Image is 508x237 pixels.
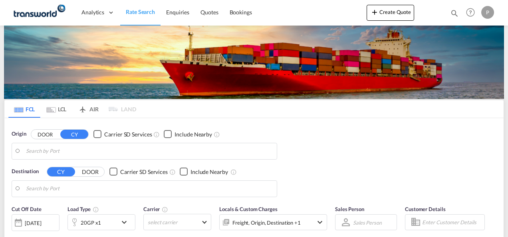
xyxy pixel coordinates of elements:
[60,130,88,139] button: CY
[81,8,104,16] span: Analytics
[352,217,383,228] md-select: Sales Person
[8,100,40,118] md-tab-item: FCL
[315,217,325,227] md-icon: icon-chevron-down
[12,214,60,231] div: [DATE]
[219,214,327,230] div: Freight Origin Destination Factory Stuffingicon-chevron-down
[214,131,220,138] md-icon: Unchecked: Ignores neighbouring ports when fetching rates.Checked : Includes neighbouring ports w...
[40,100,72,118] md-tab-item: LCL
[76,167,104,176] button: DOOR
[26,145,273,157] input: Search by Port
[12,206,42,212] span: Cut Off Date
[230,9,252,16] span: Bookings
[175,130,212,138] div: Include Nearby
[370,7,379,17] md-icon: icon-plus 400-fg
[72,100,104,118] md-tab-item: AIR
[120,168,168,176] div: Carrier SD Services
[31,130,59,139] button: DOOR
[47,167,75,176] button: CY
[230,169,237,175] md-icon: Unchecked: Ignores neighbouring ports when fetching rates.Checked : Includes neighbouring ports w...
[8,100,136,118] md-pagination-wrapper: Use the left and right arrow keys to navigate between tabs
[335,206,364,212] span: Sales Person
[67,214,135,230] div: 20GP x1icon-chevron-down
[481,6,494,19] div: P
[143,206,168,212] span: Carrier
[180,168,228,176] md-checkbox: Checkbox No Ink
[164,130,212,138] md-checkbox: Checkbox No Ink
[464,6,481,20] div: Help
[93,130,152,138] md-checkbox: Checkbox No Ink
[190,168,228,176] div: Include Nearby
[81,217,101,228] div: 20GP x1
[232,217,301,228] div: Freight Origin Destination Factory Stuffing
[169,169,176,175] md-icon: Unchecked: Search for CY (Container Yard) services for all selected carriers.Checked : Search for...
[104,130,152,138] div: Carrier SD Services
[405,206,445,212] span: Customer Details
[26,183,273,195] input: Search by Port
[153,131,160,138] md-icon: Unchecked: Search for CY (Container Yard) services for all selected carriers.Checked : Search for...
[162,206,168,213] md-icon: The selected Trucker/Carrierwill be displayed in the rate results If the rates are from another f...
[25,219,41,227] div: [DATE]
[200,9,218,16] span: Quotes
[12,168,39,176] span: Destination
[450,9,459,21] div: icon-magnify
[219,206,278,212] span: Locals & Custom Charges
[166,9,189,16] span: Enquiries
[109,168,168,176] md-checkbox: Checkbox No Ink
[422,216,482,228] input: Enter Customer Details
[450,9,459,18] md-icon: icon-magnify
[78,105,87,111] md-icon: icon-airplane
[12,130,26,138] span: Origin
[4,26,504,99] img: LCL+%26+FCL+BACKGROUND.png
[126,8,155,15] span: Rate Search
[367,5,414,21] button: icon-plus 400-fgCreate Quote
[67,206,99,212] span: Load Type
[12,4,66,22] img: f753ae806dec11f0841701cdfdf085c0.png
[464,6,477,19] span: Help
[119,217,133,227] md-icon: icon-chevron-down
[93,206,99,213] md-icon: icon-information-outline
